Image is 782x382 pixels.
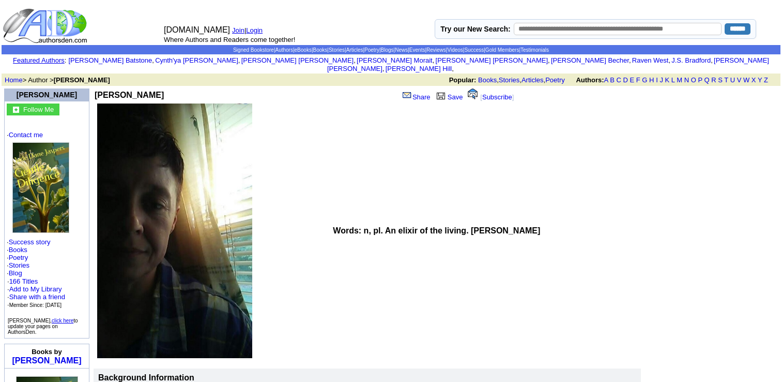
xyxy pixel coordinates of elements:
a: [PERSON_NAME] Hill [386,65,452,72]
a: E [630,76,634,84]
a: Home [5,76,23,84]
a: Y [758,76,762,84]
a: Contact me [9,131,43,139]
a: X [752,76,756,84]
font: i [154,58,155,64]
font: Where Authors and Readers come together! [164,36,295,43]
a: Success [464,47,484,53]
a: C [616,76,621,84]
img: shim.gif [47,371,48,375]
a: Share with a friend [9,293,65,301]
font: i [240,58,241,64]
a: Z [764,76,768,84]
font: · · · [7,285,65,308]
a: [PERSON_NAME] [17,91,77,99]
a: Featured Authors [13,56,65,64]
a: V [737,76,742,84]
a: D [623,76,627,84]
font: Member Since: [DATE] [9,302,62,308]
a: Stories [9,261,29,269]
a: Books [313,47,328,53]
font: [ [480,93,482,101]
a: [PERSON_NAME] [PERSON_NAME] [241,56,354,64]
a: Events [409,47,425,53]
font: i [670,58,671,64]
a: T [724,76,728,84]
font: > Author > [5,76,110,84]
b: Books by [32,348,62,356]
a: Videos [447,47,463,53]
a: [PERSON_NAME] Batstone [68,56,152,64]
a: O [691,76,696,84]
a: Testimonials [520,47,549,53]
a: Blog [9,269,22,277]
a: eBooks [295,47,312,53]
a: Save [434,93,463,101]
img: 80082.jpg [12,142,69,233]
b: [PERSON_NAME] [95,91,164,99]
a: [PERSON_NAME] Morait [357,56,433,64]
b: Authors: [576,76,604,84]
a: Books [478,76,497,84]
a: Reviews [426,47,446,53]
b: Popular: [449,76,477,84]
a: P [698,76,702,84]
a: Cynth'ya [PERSON_NAME] [155,56,238,64]
a: Join [232,26,244,34]
font: i [631,58,632,64]
a: N [684,76,689,84]
a: Poetry [9,254,28,261]
span: | | | | | | | | | | | | | | [233,47,549,53]
a: J [660,76,663,84]
a: H [649,76,654,84]
font: i [434,58,435,64]
a: I [656,76,658,84]
img: gc.jpg [13,107,19,113]
img: alert.gif [468,89,478,99]
font: i [384,66,385,72]
a: Share [402,93,431,101]
a: Poetry [364,47,379,53]
b: [PERSON_NAME] [54,76,110,84]
a: Stories [499,76,519,84]
a: K [665,76,670,84]
a: Gold Members [485,47,519,53]
a: Articles [346,47,363,53]
a: Poetry [545,76,565,84]
font: , , , [449,76,777,84]
a: Authors [275,47,293,53]
b: Background Information [98,373,194,382]
a: Q [704,76,709,84]
a: Stories [329,47,345,53]
a: Signed Bookstore [233,47,274,53]
label: Try our New Search: [440,25,510,33]
font: i [713,58,714,64]
a: S [718,76,723,84]
a: 166 Titles [9,277,38,285]
a: B [610,76,615,84]
font: i [550,58,551,64]
a: L [671,76,675,84]
a: Login [246,26,263,34]
a: J.S. Bradford [671,56,711,64]
a: M [677,76,682,84]
font: Follow Me [23,106,54,113]
a: Success story [9,238,51,246]
a: R [711,76,716,84]
img: logo_ad.gif [3,8,89,44]
a: [PERSON_NAME] [12,356,81,365]
img: See larger image [97,104,252,358]
a: Books [9,246,27,254]
a: click here [52,318,73,324]
font: [DOMAIN_NAME] [164,25,230,34]
font: i [454,66,455,72]
font: ] [512,93,514,101]
font: · · · · · · [7,131,87,309]
a: Blogs [381,47,394,53]
a: [PERSON_NAME] [PERSON_NAME] [327,56,769,72]
font: | [244,26,266,34]
a: W [743,76,749,84]
img: share_page.gif [403,91,411,99]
